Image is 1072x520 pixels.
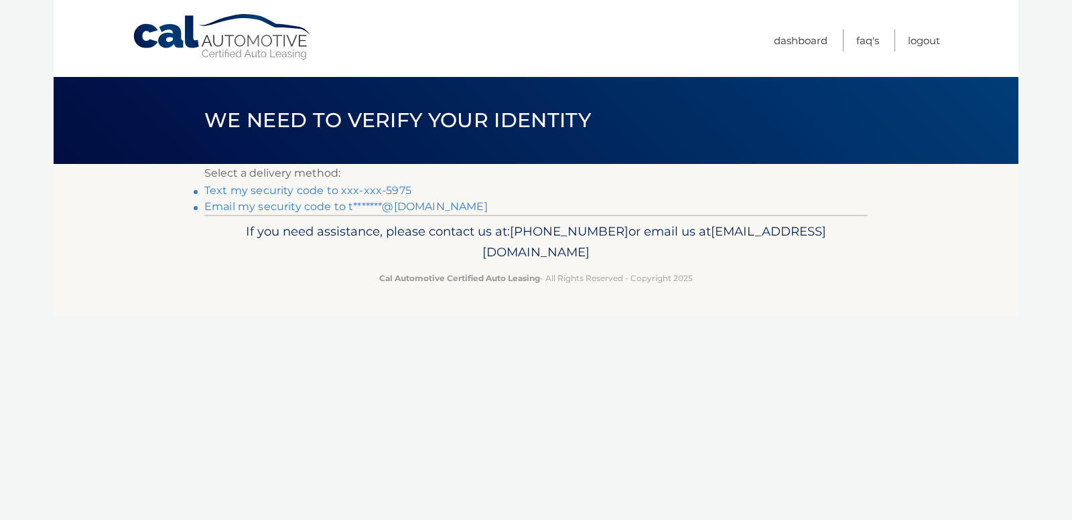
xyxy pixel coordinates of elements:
span: [PHONE_NUMBER] [510,224,628,239]
a: Dashboard [774,29,827,52]
p: - All Rights Reserved - Copyright 2025 [213,271,859,285]
p: If you need assistance, please contact us at: or email us at [213,221,859,264]
span: We need to verify your identity [204,108,591,133]
a: Logout [908,29,940,52]
a: Text my security code to xxx-xxx-5975 [204,184,411,197]
a: FAQ's [856,29,879,52]
p: Select a delivery method: [204,164,868,183]
strong: Cal Automotive Certified Auto Leasing [379,273,540,283]
a: Email my security code to t*******@[DOMAIN_NAME] [204,200,488,213]
a: Cal Automotive [132,13,313,61]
